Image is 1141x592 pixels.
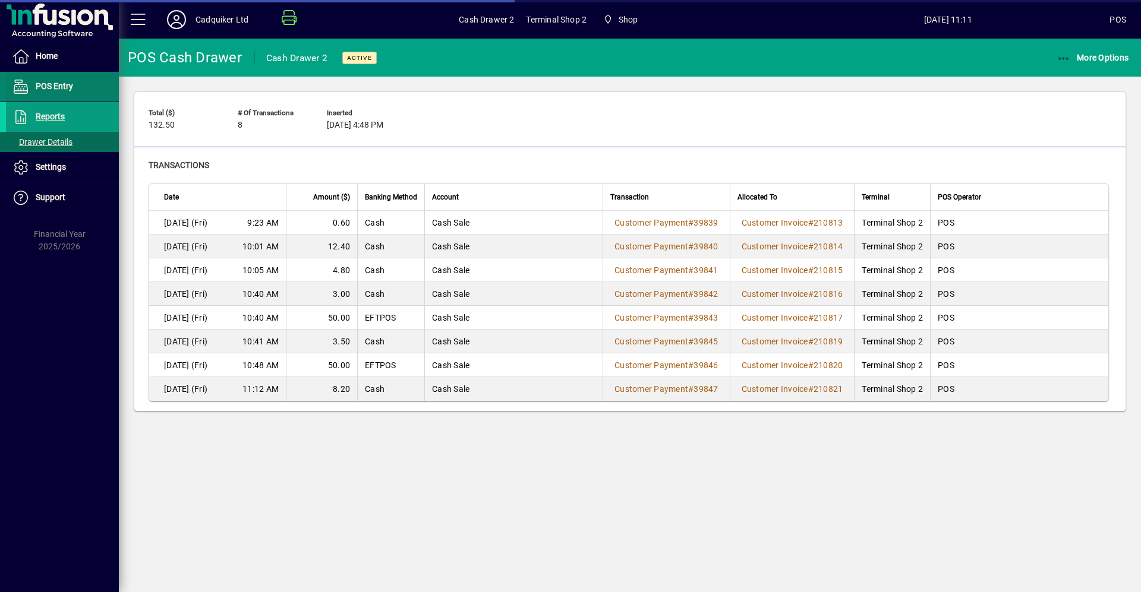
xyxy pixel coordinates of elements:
span: [DATE] (Fri) [164,383,207,395]
span: Shop [619,10,638,29]
span: 210816 [814,289,843,299]
span: # [808,265,814,275]
td: Terminal Shop 2 [854,353,930,377]
td: Cash Sale [424,306,603,330]
td: Terminal Shop 2 [854,258,930,282]
a: Home [6,42,119,71]
a: Customer Payment#39839 [610,216,723,229]
td: Terminal Shop 2 [854,330,930,353]
button: More Options [1054,47,1132,68]
td: EFTPOS [357,306,424,330]
td: POS [930,235,1108,258]
span: [DATE] (Fri) [164,264,207,276]
td: 8.20 [286,377,357,401]
span: # [808,337,814,346]
button: Profile [157,9,196,30]
div: POS Cash Drawer [128,48,242,67]
span: Customer Payment [614,242,688,251]
td: Terminal Shop 2 [854,235,930,258]
span: Customer Payment [614,360,688,370]
a: Settings [6,153,119,182]
span: [DATE] 11:11 [786,10,1110,29]
td: Cash [357,282,424,306]
span: [DATE] (Fri) [164,288,207,300]
a: Support [6,183,119,213]
span: [DATE] (Fri) [164,335,207,347]
span: Account [432,191,459,204]
td: Cash Sale [424,258,603,282]
span: 132.50 [149,121,175,130]
td: POS [930,377,1108,401]
span: Date [164,191,179,204]
span: [DATE] (Fri) [164,359,207,371]
td: Cash Sale [424,235,603,258]
td: POS [930,282,1108,306]
td: 3.00 [286,282,357,306]
td: POS [930,330,1108,353]
span: Customer Payment [614,289,688,299]
span: # [808,360,814,370]
td: 50.00 [286,306,357,330]
span: Customer Invoice [742,337,808,346]
td: 4.80 [286,258,357,282]
span: Terminal [862,191,890,204]
span: 10:41 AM [242,335,279,347]
a: Customer Invoice#210819 [737,335,847,348]
span: # [688,313,694,322]
span: # [688,242,694,251]
a: Customer Payment#39842 [610,287,723,300]
span: 10:05 AM [242,264,279,276]
span: # [808,242,814,251]
td: Cash Sale [424,211,603,235]
span: [DATE] (Fri) [164,240,207,252]
span: Amount ($) [313,191,350,204]
div: Cadquiker Ltd [196,10,248,29]
span: Customer Invoice [742,384,808,394]
span: # of Transactions [238,109,309,117]
td: Terminal Shop 2 [854,282,930,306]
span: Customer Invoice [742,289,808,299]
a: Customer Invoice#210814 [737,240,847,253]
a: Customer Invoice#210815 [737,264,847,277]
div: POS [1110,10,1126,29]
span: # [688,337,694,346]
td: 0.60 [286,211,357,235]
td: Cash [357,377,424,401]
span: 39840 [694,242,718,251]
span: [DATE] (Fri) [164,217,207,229]
span: Cash Drawer 2 [459,10,514,29]
a: Customer Invoice#210816 [737,287,847,300]
span: 10:48 AM [242,359,279,371]
span: Total ($) [149,109,220,117]
span: Transactions [149,160,209,170]
td: POS [930,258,1108,282]
td: Terminal Shop 2 [854,377,930,401]
td: Cash Sale [424,330,603,353]
span: # [688,289,694,299]
a: Customer Payment#39841 [610,264,723,277]
span: # [688,384,694,394]
td: 12.40 [286,235,357,258]
td: Terminal Shop 2 [854,211,930,235]
span: 8 [238,121,242,130]
span: 39843 [694,313,718,322]
td: Cash [357,258,424,282]
span: # [808,384,814,394]
span: Shop [598,9,642,30]
span: Terminal Shop 2 [526,10,587,29]
a: Customer Payment#39847 [610,382,723,395]
a: Customer Invoice#210813 [737,216,847,229]
span: Customer Payment [614,384,688,394]
span: 39845 [694,337,718,346]
span: # [688,360,694,370]
td: POS [930,211,1108,235]
span: Customer Payment [614,265,688,275]
span: [DATE] 4:48 PM [327,121,383,130]
span: More Options [1057,53,1129,62]
span: Home [36,51,58,61]
span: Customer Invoice [742,265,808,275]
span: Drawer Details [12,137,73,147]
span: Settings [36,162,66,172]
span: 39847 [694,384,718,394]
td: POS [930,306,1108,330]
